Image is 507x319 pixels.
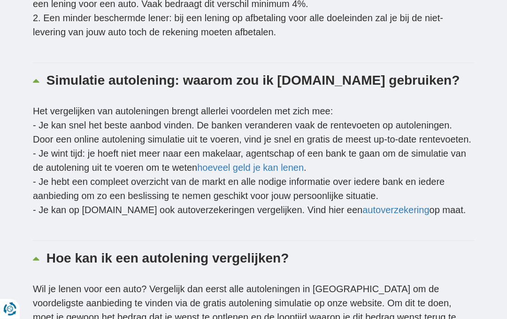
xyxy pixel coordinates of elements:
a: autoverzekering [362,205,429,215]
a: Hoe kan ik een autolening vergelijken? [33,241,474,275]
p: Het vergelijken van autoleningen brengt allerlei voordelen met zich mee: - Je kan snel het beste ... [33,104,474,217]
a: Simulatie autolening: waarom zou ik [DOMAIN_NAME] gebruiken? [33,64,474,97]
a: hoeveel geld je kan lenen [197,163,304,173]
